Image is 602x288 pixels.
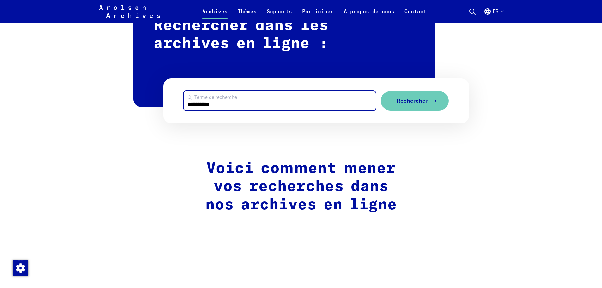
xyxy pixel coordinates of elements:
a: Contact [399,8,432,23]
span: Rechercher [397,98,428,104]
a: Thèmes [233,8,262,23]
img: Modification du consentement [13,260,28,276]
h2: Voici comment mener vos recherches dans nos archives en ligne [167,160,435,214]
h2: Rechercher dans les archives en ligne : [133,4,435,107]
button: Rechercher [381,91,449,111]
a: À propos de nous [339,8,399,23]
a: Participer [297,8,339,23]
nav: Principal [197,4,432,19]
button: Français, sélection de la langue [484,8,503,23]
a: Archives [197,8,233,23]
a: Supports [262,8,297,23]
